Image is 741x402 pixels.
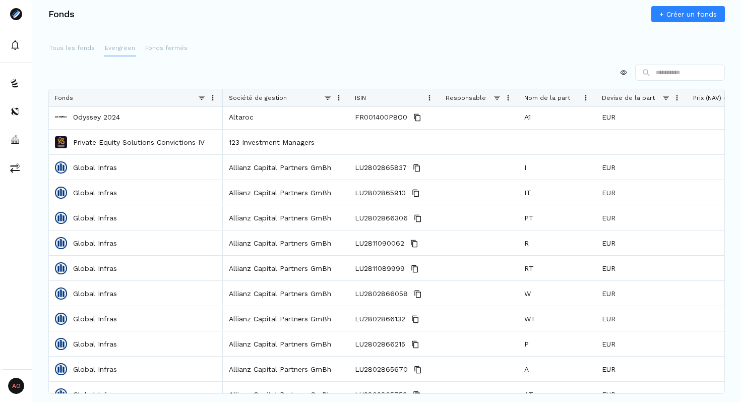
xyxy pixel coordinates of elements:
div: P [518,331,596,356]
img: asset-managers [10,135,20,145]
img: Global Infras [55,288,67,300]
button: Copy [412,364,424,376]
span: Devise de la part [602,94,655,101]
button: Copy [412,212,424,224]
button: Copy [412,288,424,300]
a: Global Infras [73,162,117,173]
button: asset-managers [2,128,30,152]
p: Global Infras [73,364,117,374]
span: LU2802866058 [355,281,408,306]
button: commissions [2,156,30,180]
div: EUR [596,155,687,180]
span: Responsable [446,94,486,101]
a: Odyssey 2024 [73,112,120,122]
div: Allianz Capital Partners GmBh [223,357,349,381]
span: Société de gestion [229,94,287,101]
div: EUR [596,104,687,129]
img: distributors [10,106,20,117]
span: LU2802865670 [355,357,408,382]
div: Allianz Capital Partners GmBh [223,155,349,180]
a: Global Infras [73,213,117,223]
div: Allianz Capital Partners GmBh [223,331,349,356]
button: Copy [411,162,423,174]
img: Global Infras [55,187,67,199]
span: Fonds [55,94,73,101]
div: Allianz Capital Partners GmBh [223,231,349,255]
button: Evergreen [104,40,136,56]
span: ISIN [355,94,366,101]
button: Copy [409,313,421,325]
div: W [518,281,596,306]
img: commissions [10,163,20,173]
div: IT [518,180,596,205]
div: Allianz Capital Partners GmBh [223,205,349,230]
img: Global Infras [55,388,67,400]
button: Fonds fermés [144,40,189,56]
p: Tous les fonds [49,43,95,52]
div: RT [518,256,596,280]
button: Copy [411,111,423,124]
span: LU2802866306 [355,206,408,231]
span: LU2802865837 [355,155,407,180]
div: R [518,231,596,255]
span: LU2802865910 [355,181,406,205]
span: LU2802866132 [355,307,405,331]
a: Private Equity Solutions Convictions IV [73,137,205,147]
div: EUR [596,205,687,230]
div: EUR [596,331,687,356]
div: PT [518,205,596,230]
div: EUR [596,357,687,381]
div: A1 [518,104,596,129]
p: Fonds fermés [145,43,188,52]
span: LU2802866215 [355,332,405,357]
span: Nom de la part [524,94,570,101]
img: Global Infras [55,313,67,325]
div: EUR [596,180,687,205]
img: Global Infras [55,212,67,224]
a: Global Infras [73,188,117,198]
p: Global Infras [73,389,117,399]
button: Copy [411,389,423,401]
div: Allianz Capital Partners GmBh [223,180,349,205]
div: I [518,155,596,180]
img: Global Infras [55,262,67,274]
div: Allianz Capital Partners GmBh [223,281,349,306]
span: LU2811090062 [355,231,404,256]
div: Altaroc [223,104,349,129]
a: Global Infras [73,263,117,273]
button: funds [2,71,30,95]
a: Global Infras [73,314,117,324]
button: Copy [409,263,421,275]
span: LU2811089999 [355,256,405,281]
h3: Fonds [48,10,75,19]
img: funds [10,78,20,88]
div: Allianz Capital Partners GmBh [223,306,349,331]
button: Copy [410,187,422,199]
img: Global Infras [55,338,67,350]
span: AO [8,378,24,394]
img: Odyssey 2024 [55,111,67,123]
a: Global Infras [73,238,117,248]
div: EUR [596,306,687,331]
div: EUR [596,231,687,255]
p: Evergreen [105,43,135,52]
div: EUR [596,256,687,280]
a: Global Infras [73,289,117,299]
button: Tous les fonds [48,40,96,56]
button: distributors [2,99,30,124]
div: A [518,357,596,381]
a: Global Infras [73,339,117,349]
div: 123 Investment Managers [223,130,349,154]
